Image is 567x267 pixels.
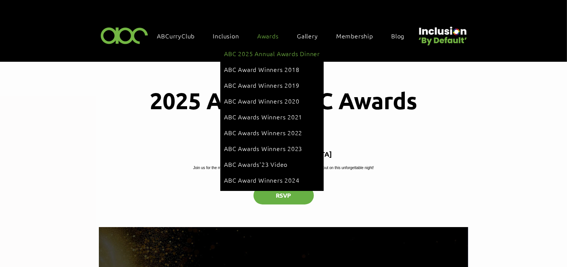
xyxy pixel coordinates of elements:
[391,32,404,40] span: Blog
[224,113,302,121] span: ABC Awards Winners 2021
[336,32,373,40] span: Membership
[254,186,314,204] button: RSVP
[154,28,206,44] a: ABCurryClub
[224,65,300,73] span: ABC Award Winners 2018
[224,78,320,92] a: ABC Award Winners 2019
[224,173,320,187] a: ABC Award Winners 2024
[224,94,320,108] a: ABC Award Winners 2020
[224,128,302,137] span: ABC Awards Winners 2022
[98,24,151,46] img: ABC-Logo-Blank-Background-01-01-2.png
[224,49,320,58] span: ABC 2025 Annual Awards Dinner
[297,32,318,40] span: Gallery
[157,32,195,40] span: ABCurryClub
[224,125,320,140] a: ABC Awards Winners 2022
[224,157,320,171] a: ABC Awards'23 Video
[224,46,320,61] a: ABC 2025 Annual Awards Dinner
[257,32,279,40] span: Awards
[224,62,320,76] a: ABC Award Winners 2018
[416,20,468,46] img: Untitled design (22).png
[124,87,443,141] h1: 2025 Annual ABC Awards Dinner
[220,43,324,191] div: Awards
[154,28,416,44] nav: Site
[224,110,320,124] a: ABC Awards Winners 2021
[224,81,300,89] span: ABC Award Winners 2019
[224,141,320,156] a: ABC Awards Winners 2023
[254,28,290,44] div: Awards
[387,28,416,44] a: Blog
[224,160,287,168] span: ABC Awards'23 Video
[293,28,329,44] a: Gallery
[224,97,300,105] span: ABC Award Winners 2020
[332,28,384,44] a: Membership
[213,32,239,40] span: Inclusion
[224,144,302,153] span: ABC Awards Winners 2023
[193,165,374,171] p: Join us for the most inclusive event in the [GEOGRAPHIC_DATA]. Don't miss out on this unforgettab...
[209,28,250,44] div: Inclusion
[224,176,300,184] span: ABC Award Winners 2024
